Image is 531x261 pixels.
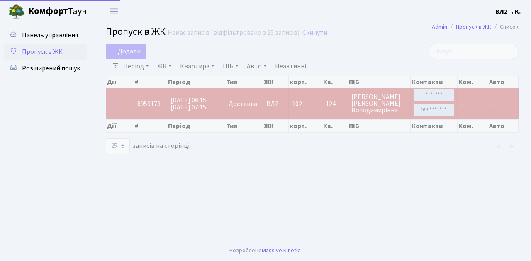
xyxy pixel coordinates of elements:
span: Панель управління [22,31,78,40]
span: Додати [111,47,141,56]
th: корп. [289,76,322,88]
div: Немає записів (відфільтровано з 25 записів). [168,29,301,37]
th: Дії [106,120,134,132]
span: ВЛ2 [266,101,285,107]
th: Кв. [322,120,348,132]
th: Авто [488,76,519,88]
a: Massive Kinetic [262,246,300,255]
a: Квартира [177,59,218,73]
span: [DATE] 06:15 [DATE] 07:15 [171,96,206,112]
a: Пропуск в ЖК [4,43,87,60]
a: Пропуск в ЖК [456,22,491,31]
th: ЖК [263,76,289,88]
th: Контакти [411,76,458,88]
b: ВЛ2 -. К. [495,7,521,16]
a: Додати [106,43,146,59]
span: 8959173 [137,99,161,109]
th: Контакти [411,120,458,132]
a: Період [120,59,152,73]
img: logo.png [8,3,25,20]
th: Тип [225,120,263,132]
span: - [492,99,494,109]
nav: breadcrumb [419,18,531,36]
th: Період [167,120,226,132]
a: Авто [244,59,270,73]
a: ЖК [154,59,175,73]
a: Неактивні [272,59,309,73]
span: - [461,99,463,109]
a: ВЛ2 -. К. [495,7,521,17]
th: # [134,76,167,88]
a: Панель управління [4,27,87,43]
span: 124 [326,101,344,107]
span: Пропуск в ЖК [106,24,166,39]
th: Ком. [458,76,488,88]
th: ЖК [263,120,289,132]
th: Авто [488,120,519,132]
span: Пропуск в ЖК [22,47,63,56]
label: записів на сторінці [106,138,190,154]
th: Ком. [458,120,488,132]
span: [PERSON_NAME] [PERSON_NAME] Володимирівна [351,94,407,114]
a: Скинути [302,29,327,37]
th: ПІБ [348,76,411,88]
input: Пошук... [429,43,519,59]
b: Комфорт [28,5,68,18]
a: ПІБ [219,59,242,73]
select: записів на сторінці [106,138,130,154]
li: Список [491,22,519,31]
span: 102 [292,99,302,109]
th: Кв. [322,76,348,88]
th: Тип [225,76,263,88]
span: Доставка [229,101,257,107]
th: Період [167,76,226,88]
th: # [134,120,167,132]
span: Таун [28,5,87,19]
button: Переключити навігацію [104,5,124,18]
a: Розширений пошук [4,60,87,77]
th: корп. [289,120,322,132]
a: Admin [432,22,447,31]
span: Розширений пошук [22,64,80,73]
th: ПІБ [348,120,411,132]
th: Дії [106,76,134,88]
div: Розроблено . [229,246,302,255]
